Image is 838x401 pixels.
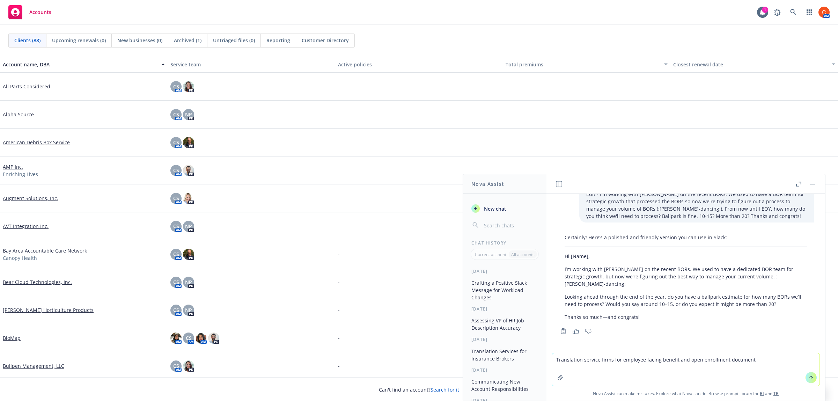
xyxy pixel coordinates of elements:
[3,223,49,230] a: AVT Integration Inc.
[173,139,179,146] span: CS
[3,254,37,262] span: Canopy Health
[3,247,87,254] a: Bay Area Accountable Care Network
[14,37,41,44] span: Clients (88)
[469,277,541,303] button: Crafting a Positive Slack Message for Workload Changes
[565,265,807,287] p: I’m working with [PERSON_NAME] on the recent BORs. We used to have a dedicated BOR team for strat...
[773,391,779,396] a: TR
[183,249,194,260] img: photo
[511,251,535,257] p: All accounts
[673,139,675,146] span: -
[471,180,504,188] h1: Nova Assist
[565,253,807,260] p: Hi [Name],
[208,333,219,344] img: photo
[173,195,179,202] span: CS
[469,315,541,334] button: Assessing VP of HR Job Description Accuracy
[469,202,541,215] button: New chat
[506,111,507,118] span: -
[338,195,340,202] span: -
[185,306,192,314] span: NP
[173,250,179,258] span: CS
[173,111,179,118] span: CS
[379,386,459,393] span: Can't find an account?
[565,313,807,321] p: Thanks so much—and congrats!
[338,306,340,314] span: -
[170,61,332,68] div: Service team
[338,250,340,258] span: -
[29,9,51,15] span: Accounts
[463,336,546,342] div: [DATE]
[762,7,768,13] div: 1
[185,223,192,230] span: NP
[185,278,192,286] span: NP
[3,163,23,170] a: AMP Inc.
[338,334,340,342] span: -
[338,362,340,370] span: -
[475,251,506,257] p: Current account
[586,190,807,220] p: Edit - I'm working with [PERSON_NAME] on the recent BORs. We used to have a BOR team for strategi...
[338,139,340,146] span: -
[506,167,507,174] span: -
[552,353,819,386] textarea: Translation service firms for employee facing benefit and open enrollment document
[463,240,546,246] div: Chat History
[760,391,764,396] a: BI
[173,83,179,90] span: CS
[183,360,194,372] img: photo
[335,56,503,73] button: Active policies
[170,333,182,344] img: photo
[3,83,50,90] a: All Parts Considered
[770,5,784,19] a: Report a Bug
[173,167,179,174] span: CS
[673,83,675,90] span: -
[196,333,207,344] img: photo
[173,278,179,286] span: CS
[565,293,807,308] p: Looking ahead through the end of the year, do you have a ballpark estimate for how many BORs we’l...
[3,139,70,146] a: American Debris Box Service
[673,61,828,68] div: Closest renewal date
[431,386,459,393] a: Search for it
[506,83,507,90] span: -
[185,111,192,118] span: NP
[52,37,106,44] span: Upcoming renewals (0)
[549,386,822,401] span: Nova Assist can make mistakes. Explore what Nova can do: Browse prompt library for and
[3,362,64,370] a: Bullpen Management, LLC
[506,139,507,146] span: -
[463,367,546,373] div: [DATE]
[266,37,290,44] span: Reporting
[3,195,58,202] a: Augment Solutions, Inc.
[183,165,194,176] img: photo
[173,306,179,314] span: CS
[302,37,349,44] span: Customer Directory
[786,5,800,19] a: Search
[174,37,201,44] span: Archived (1)
[463,268,546,274] div: [DATE]
[117,37,162,44] span: New businesses (0)
[503,56,670,73] button: Total premiums
[3,61,157,68] div: Account name, DBA
[483,205,506,212] span: New chat
[673,167,675,174] span: -
[463,306,546,312] div: [DATE]
[6,2,54,22] a: Accounts
[802,5,816,19] a: Switch app
[338,83,340,90] span: -
[506,61,660,68] div: Total premiums
[3,170,38,178] span: Enriching Lives
[183,193,194,204] img: photo
[338,111,340,118] span: -
[673,111,675,118] span: -
[338,223,340,230] span: -
[583,326,594,336] button: Thumbs down
[483,220,538,230] input: Search chats
[168,56,335,73] button: Service team
[173,362,179,370] span: CS
[173,223,179,230] span: CS
[213,37,255,44] span: Untriaged files (0)
[3,278,72,286] a: Bear Cloud Technologies, Inc.
[338,61,500,68] div: Active policies
[186,334,192,342] span: CS
[818,7,830,18] img: photo
[183,81,194,92] img: photo
[469,345,541,364] button: Translation Services for Insurance Brokers
[338,278,340,286] span: -
[3,111,34,118] a: Alpha Source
